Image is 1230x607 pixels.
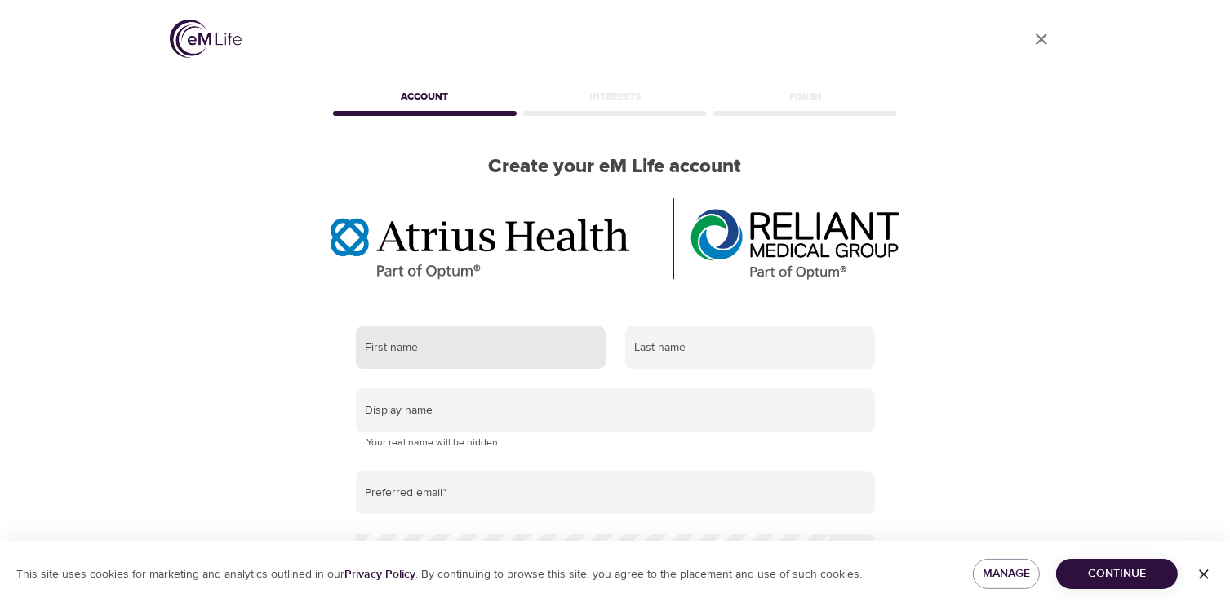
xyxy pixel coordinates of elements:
[331,198,900,280] img: Optum%20MA_AtriusReliant.png
[367,435,864,451] p: Your real name will be hidden.
[986,564,1027,584] span: Manage
[170,20,242,58] img: logo
[1022,20,1061,59] a: close
[1069,564,1165,584] span: Continue
[344,567,415,582] a: Privacy Policy
[330,155,901,179] h2: Create your eM Life account
[1056,559,1178,589] button: Continue
[973,559,1040,589] button: Manage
